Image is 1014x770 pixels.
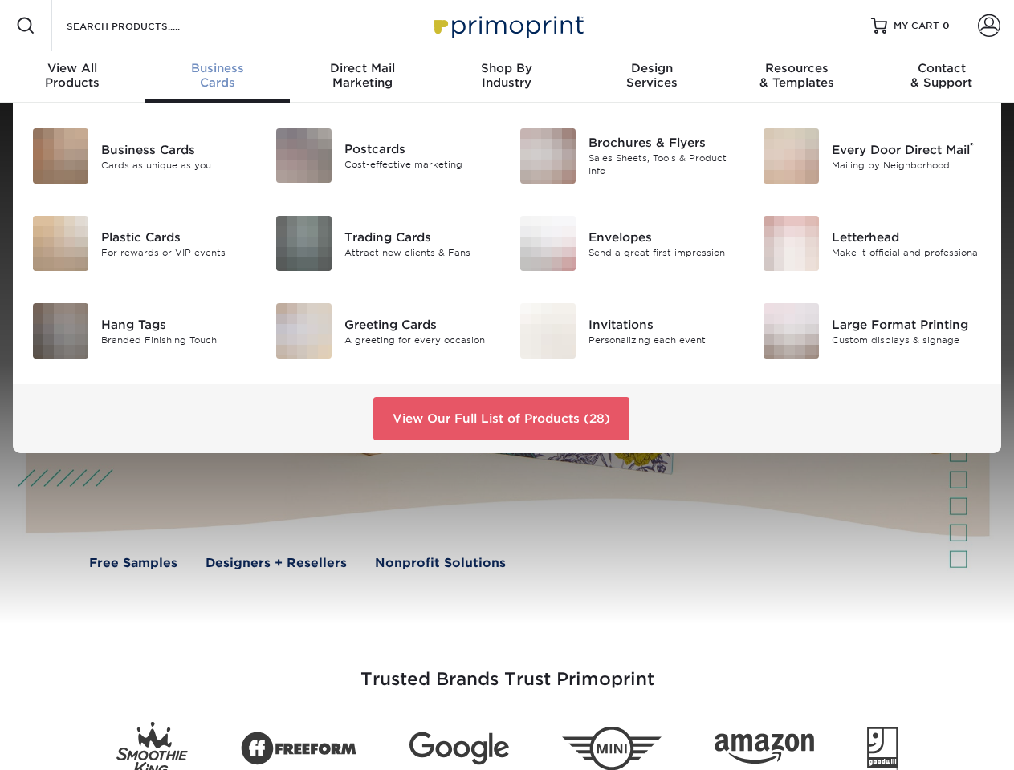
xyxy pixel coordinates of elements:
[276,216,332,271] img: Trading Cards
[894,19,939,33] span: MY CART
[290,51,434,103] a: Direct MailMarketing
[373,397,629,440] a: View Our Full List of Products (28)
[715,734,814,764] img: Amazon
[434,51,579,103] a: Shop ByIndustry
[33,128,88,184] img: Business Cards
[588,152,739,178] div: Sales Sheets, Tools & Product Info
[101,333,251,346] div: Branded Finishing Touch
[275,209,495,278] a: Trading Cards Trading Cards Attract new clients & Fans
[344,228,495,245] div: Trading Cards
[580,51,724,103] a: DesignServices
[101,228,251,245] div: Plastic Cards
[520,303,576,359] img: Invitations
[145,61,289,90] div: Cards
[434,61,579,90] div: Industry
[588,134,739,152] div: Brochures & Flyers
[344,140,495,158] div: Postcards
[344,315,495,333] div: Greeting Cards
[580,61,724,75] span: Design
[145,51,289,103] a: BusinessCards
[32,122,251,190] a: Business Cards Business Cards Cards as unique as you
[764,128,819,184] img: Every Door Direct Mail
[275,297,495,365] a: Greeting Cards Greeting Cards A greeting for every occasion
[724,51,869,103] a: Resources& Templates
[101,315,251,333] div: Hang Tags
[427,8,588,43] img: Primoprint
[832,333,982,346] div: Custom displays & signage
[588,315,739,333] div: Invitations
[520,128,576,184] img: Brochures & Flyers
[33,216,88,271] img: Plastic Cards
[65,16,222,35] input: SEARCH PRODUCTS.....
[290,61,434,75] span: Direct Mail
[145,61,289,75] span: Business
[519,209,739,278] a: Envelopes Envelopes Send a great first impression
[763,297,982,365] a: Large Format Printing Large Format Printing Custom displays & signage
[409,732,509,765] img: Google
[764,216,819,271] img: Letterhead
[4,721,136,764] iframe: Google Customer Reviews
[275,122,495,189] a: Postcards Postcards Cost-effective marketing
[588,333,739,346] div: Personalizing each event
[763,122,982,190] a: Every Door Direct Mail Every Door Direct Mail® Mailing by Neighborhood
[580,61,724,90] div: Services
[101,158,251,172] div: Cards as unique as you
[519,122,739,190] a: Brochures & Flyers Brochures & Flyers Sales Sheets, Tools & Product Info
[724,61,869,90] div: & Templates
[33,303,88,359] img: Hang Tags
[724,61,869,75] span: Resources
[344,245,495,259] div: Attract new clients & Fans
[763,209,982,278] a: Letterhead Letterhead Make it official and professional
[764,303,819,359] img: Large Format Printing
[32,297,251,365] a: Hang Tags Hang Tags Branded Finishing Touch
[867,727,898,770] img: Goodwill
[588,228,739,245] div: Envelopes
[344,333,495,346] div: A greeting for every occasion
[520,216,576,271] img: Envelopes
[943,20,950,31] span: 0
[344,158,495,172] div: Cost-effective marketing
[588,245,739,259] div: Send a great first impression
[101,140,251,158] div: Business Cards
[276,128,332,183] img: Postcards
[290,61,434,90] div: Marketing
[276,303,332,359] img: Greeting Cards
[434,61,579,75] span: Shop By
[519,297,739,365] a: Invitations Invitations Personalizing each event
[101,245,251,259] div: For rewards or VIP events
[32,209,251,278] a: Plastic Cards Plastic Cards For rewards or VIP events
[38,630,977,709] h3: Trusted Brands Trust Primoprint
